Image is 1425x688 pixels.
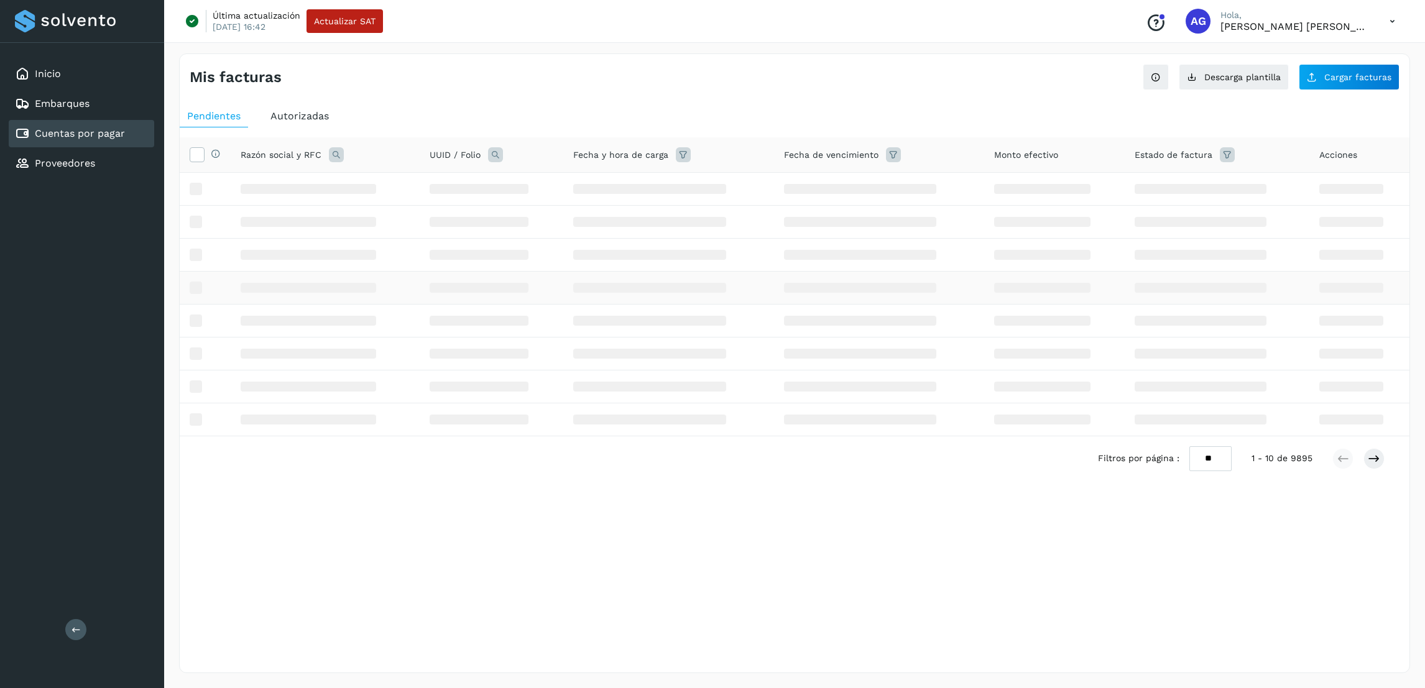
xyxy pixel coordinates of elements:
[187,110,241,122] span: Pendientes
[35,127,125,139] a: Cuentas por pagar
[9,90,154,117] div: Embarques
[1179,64,1289,90] button: Descarga plantilla
[270,110,329,122] span: Autorizadas
[1299,64,1400,90] button: Cargar facturas
[1220,21,1370,32] p: Abigail Gonzalez Leon
[573,149,668,162] span: Fecha y hora de carga
[314,17,376,25] span: Actualizar SAT
[1324,73,1391,81] span: Cargar facturas
[190,68,282,86] h4: Mis facturas
[1204,73,1281,81] span: Descarga plantilla
[35,157,95,169] a: Proveedores
[35,68,61,80] a: Inicio
[1098,452,1179,465] span: Filtros por página :
[213,10,300,21] p: Última actualización
[784,149,879,162] span: Fecha de vencimiento
[9,150,154,177] div: Proveedores
[1135,149,1212,162] span: Estado de factura
[1252,452,1312,465] span: 1 - 10 de 9895
[1220,10,1370,21] p: Hola,
[241,149,321,162] span: Razón social y RFC
[9,120,154,147] div: Cuentas por pagar
[430,149,481,162] span: UUID / Folio
[213,21,265,32] p: [DATE] 16:42
[1319,149,1357,162] span: Acciones
[35,98,90,109] a: Embarques
[9,60,154,88] div: Inicio
[307,9,383,33] button: Actualizar SAT
[994,149,1058,162] span: Monto efectivo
